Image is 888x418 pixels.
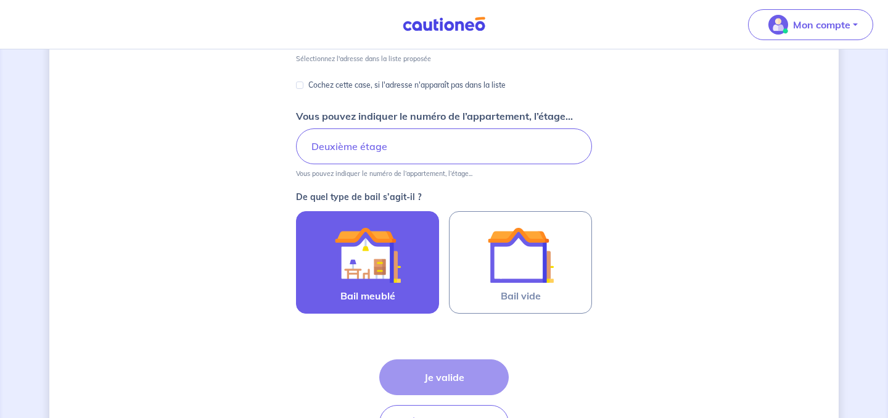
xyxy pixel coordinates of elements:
button: illu_account_valid_menu.svgMon compte [748,9,873,40]
p: Vous pouvez indiquer le numéro de l’appartement, l’étage... [296,169,472,178]
img: illu_account_valid_menu.svg [768,15,788,35]
p: Vous pouvez indiquer le numéro de l’appartement, l’étage... [296,109,573,123]
img: illu_furnished_lease.svg [334,222,401,288]
img: illu_empty_lease.svg [487,222,554,288]
span: Bail vide [501,288,541,303]
p: Mon compte [793,17,850,32]
input: Appartement 2 [296,128,592,164]
p: De quel type de bail s’agit-il ? [296,193,592,201]
img: Cautioneo [398,17,490,32]
p: Cochez cette case, si l'adresse n'apparaît pas dans la liste [308,78,506,93]
p: Sélectionnez l'adresse dans la liste proposée [296,54,431,63]
span: Bail meublé [340,288,395,303]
